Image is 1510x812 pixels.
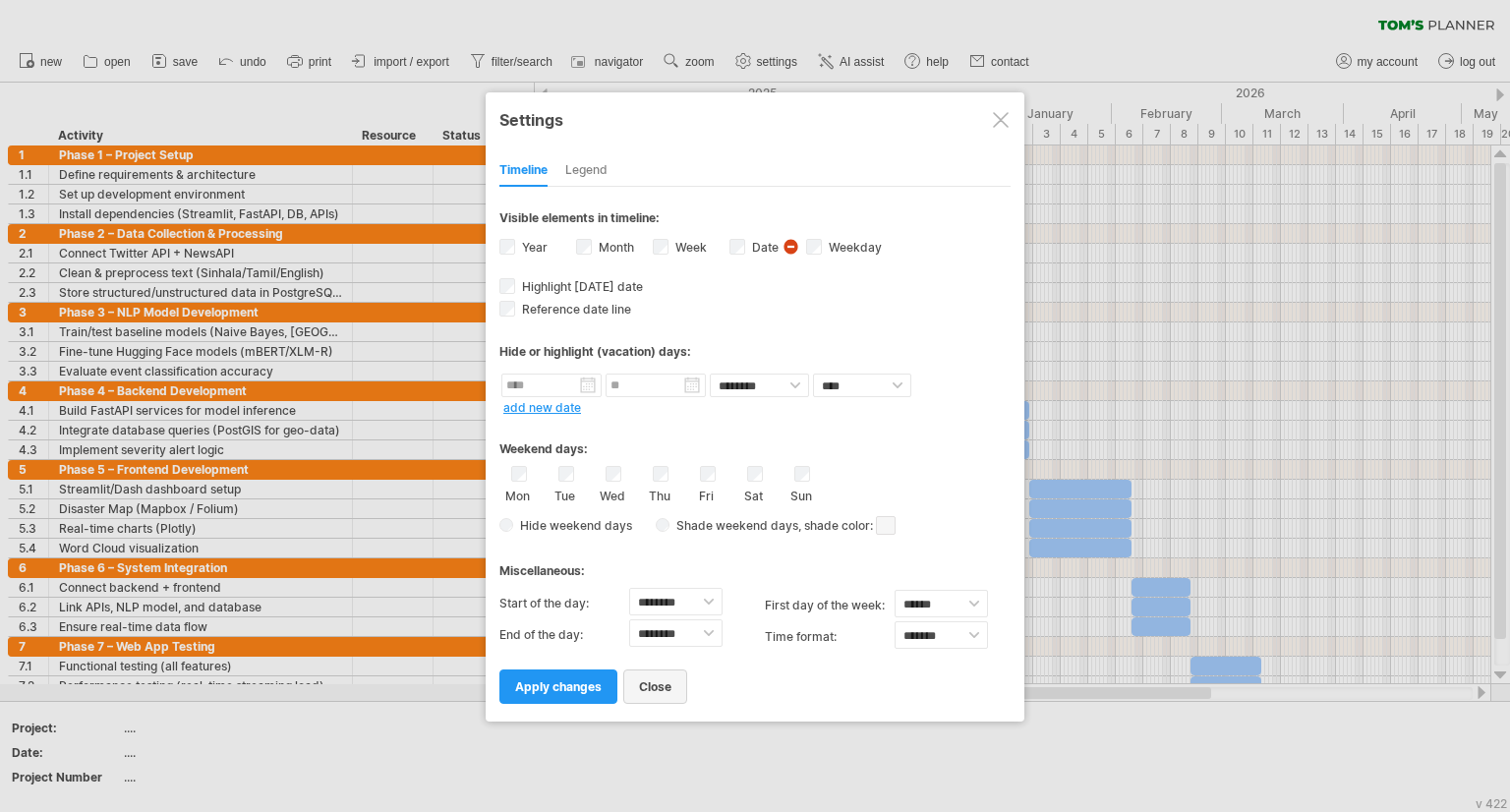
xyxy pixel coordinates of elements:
[798,514,896,538] span: , shade color:
[503,400,581,415] a: add new date
[741,485,766,503] label: Sat
[505,485,530,503] label: Mon
[499,669,617,704] a: apply changes
[623,669,687,704] a: close
[565,155,608,187] div: Legend
[499,344,1011,359] div: Hide or highlight (vacation) days:
[748,240,779,255] label: Date
[499,101,1011,137] div: Settings
[499,588,629,619] label: Start of the day:
[788,485,813,503] label: Sun
[647,485,671,503] label: Thu
[694,485,719,503] label: Fri
[499,619,629,651] label: End of the day:
[765,621,895,653] label: Time format:
[671,240,707,255] label: Week
[499,210,1011,231] div: Visible elements in timeline:
[600,485,624,503] label: Wed
[669,518,798,533] span: Shade weekend days
[518,279,643,294] span: Highlight [DATE] date
[552,485,577,503] label: Tue
[595,240,634,255] label: Month
[876,516,896,535] span: click here to change the shade color
[513,518,632,533] span: Hide weekend days
[499,545,1011,583] div: Miscellaneous:
[825,240,882,255] label: Weekday
[518,240,548,255] label: Year
[515,679,602,694] span: apply changes
[499,155,548,187] div: Timeline
[639,679,671,694] span: close
[499,423,1011,461] div: Weekend days:
[765,590,895,621] label: first day of the week:
[518,302,631,317] span: Reference date line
